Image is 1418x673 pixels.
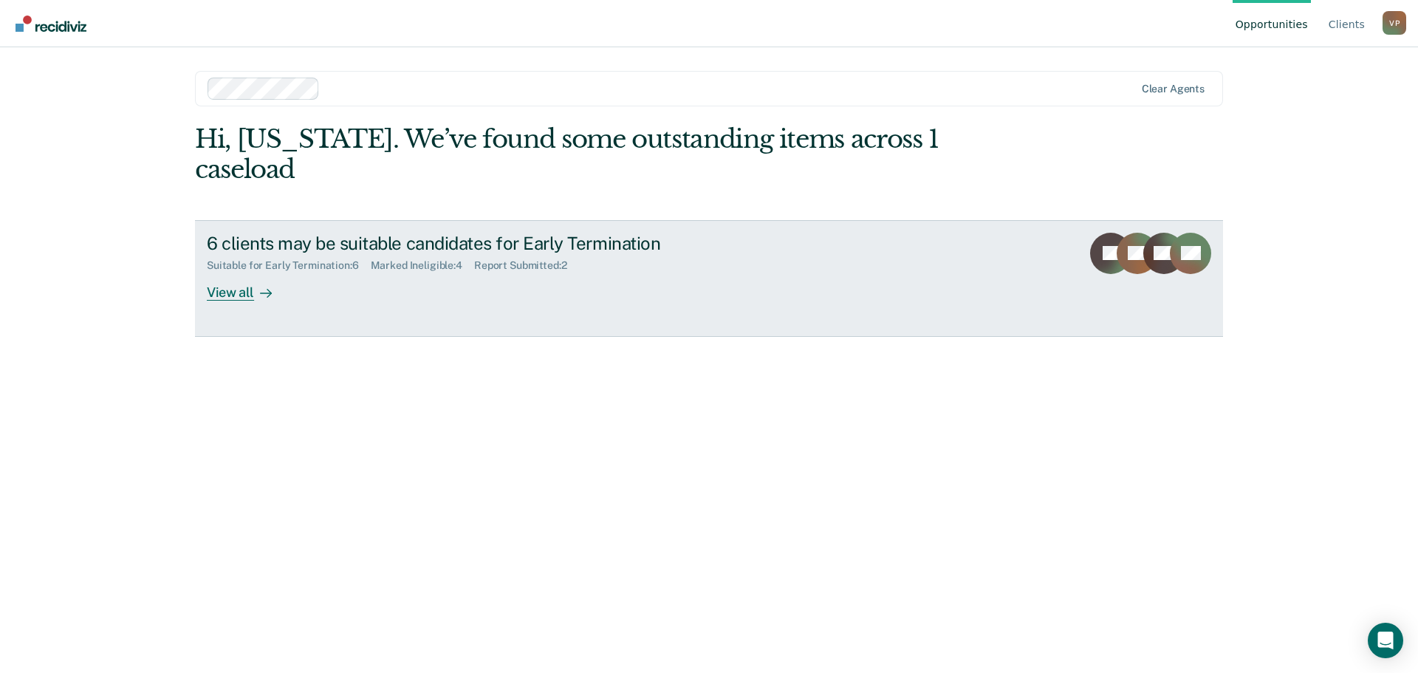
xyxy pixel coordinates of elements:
img: Recidiviz [16,16,86,32]
div: Marked Ineligible : 4 [371,259,474,272]
button: Profile dropdown button [1383,11,1406,35]
div: Clear agents [1142,83,1205,95]
div: V P [1383,11,1406,35]
div: Open Intercom Messenger [1368,623,1403,658]
a: 6 clients may be suitable candidates for Early TerminationSuitable for Early Termination:6Marked ... [195,220,1223,337]
div: View all [207,272,290,301]
div: 6 clients may be suitable candidates for Early Termination [207,233,725,254]
div: Report Submitted : 2 [474,259,579,272]
div: Suitable for Early Termination : 6 [207,259,371,272]
div: Hi, [US_STATE]. We’ve found some outstanding items across 1 caseload [195,124,1018,185]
